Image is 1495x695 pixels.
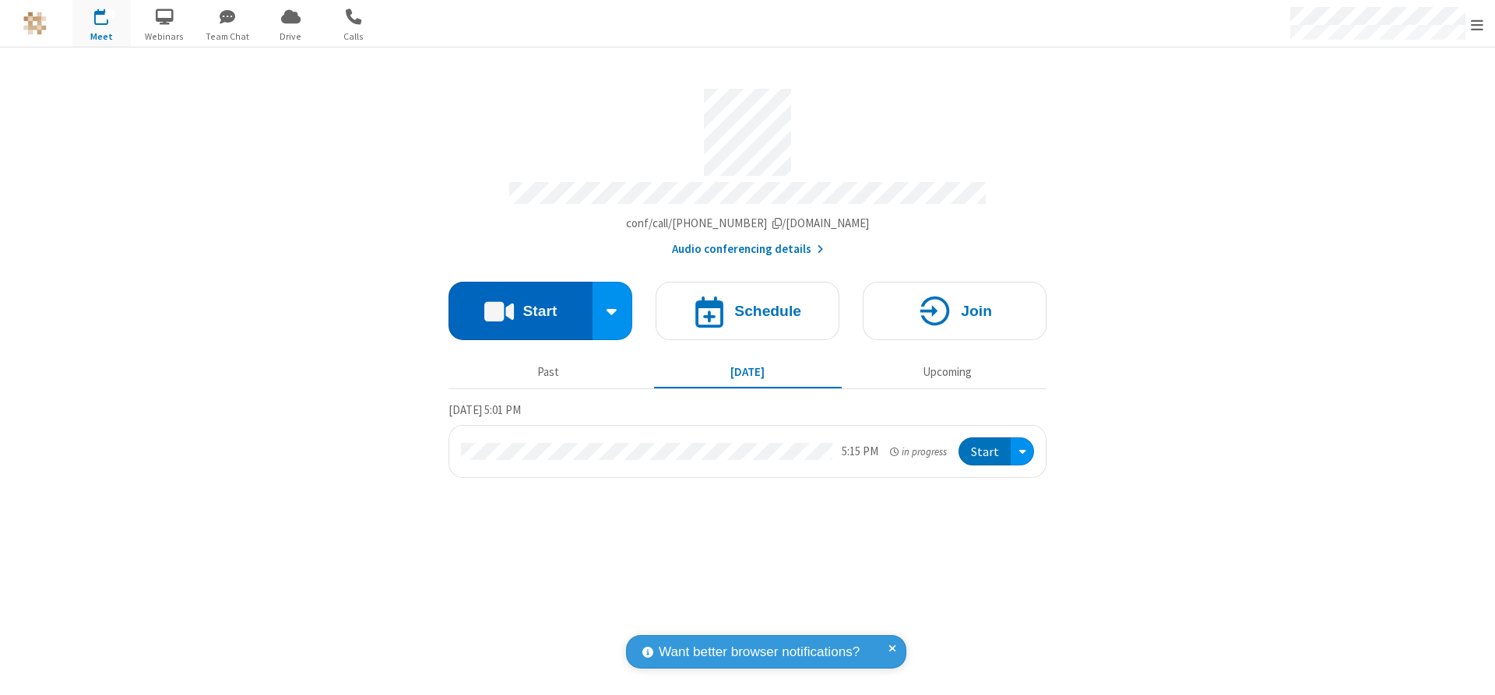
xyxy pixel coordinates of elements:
[455,357,642,387] button: Past
[1456,655,1483,684] iframe: Chat
[448,401,1046,479] section: Today's Meetings
[23,12,47,35] img: QA Selenium DO NOT DELETE OR CHANGE
[1011,437,1034,466] div: Open menu
[890,444,947,459] em: in progress
[626,216,870,230] span: Copy my meeting room link
[672,240,824,258] button: Audio conferencing details
[659,642,860,662] span: Want better browser notifications?
[626,215,870,233] button: Copy my meeting room linkCopy my meeting room link
[199,30,257,44] span: Team Chat
[72,30,131,44] span: Meet
[593,282,633,340] div: Start conference options
[853,357,1041,387] button: Upcoming
[842,443,878,461] div: 5:15 PM
[135,30,194,44] span: Webinars
[262,30,320,44] span: Drive
[448,282,593,340] button: Start
[522,304,557,318] h4: Start
[654,357,842,387] button: [DATE]
[105,9,115,20] div: 1
[448,77,1046,258] section: Account details
[734,304,801,318] h4: Schedule
[959,437,1011,466] button: Start
[448,402,521,417] span: [DATE] 5:01 PM
[961,304,992,318] h4: Join
[863,282,1046,340] button: Join
[325,30,383,44] span: Calls
[656,282,839,340] button: Schedule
